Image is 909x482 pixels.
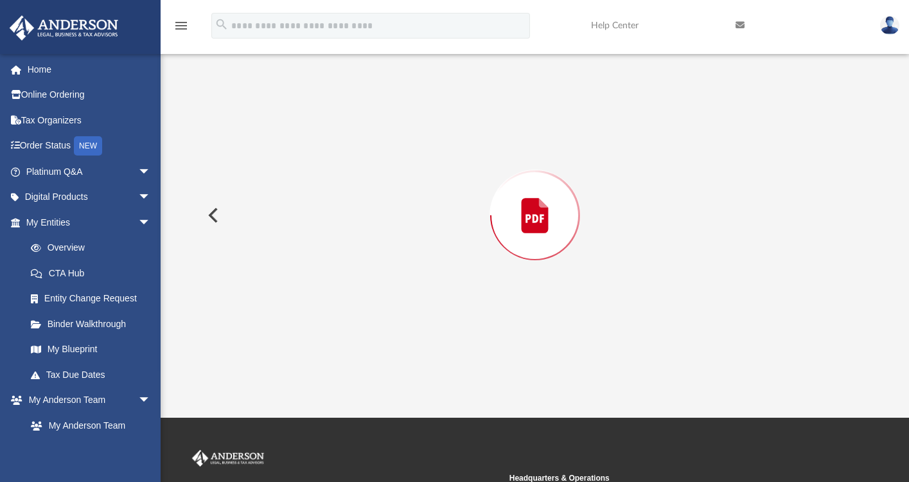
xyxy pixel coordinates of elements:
a: Anderson System [18,438,164,464]
a: menu [173,24,189,33]
div: Preview [198,16,872,382]
span: arrow_drop_down [138,210,164,236]
a: My Blueprint [18,337,164,362]
span: arrow_drop_down [138,388,164,414]
img: User Pic [880,16,899,35]
a: Order StatusNEW [9,133,170,159]
a: Entity Change Request [18,286,170,312]
a: My Anderson Teamarrow_drop_down [9,388,164,413]
img: Anderson Advisors Platinum Portal [190,450,267,467]
div: NEW [74,136,102,156]
a: CTA Hub [18,260,170,286]
img: Anderson Advisors Platinum Portal [6,15,122,40]
a: Tax Organizers [9,107,170,133]
a: Digital Productsarrow_drop_down [9,184,170,210]
a: Overview [18,235,170,261]
a: Tax Due Dates [18,362,170,388]
i: search [215,17,229,31]
span: arrow_drop_down [138,159,164,185]
a: Binder Walkthrough [18,311,170,337]
a: Home [9,57,170,82]
span: arrow_drop_down [138,184,164,211]
a: Online Ordering [9,82,170,108]
a: My Entitiesarrow_drop_down [9,210,170,235]
a: My Anderson Team [18,413,157,438]
i: menu [173,18,189,33]
button: Previous File [198,197,226,233]
a: Platinum Q&Aarrow_drop_down [9,159,170,184]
